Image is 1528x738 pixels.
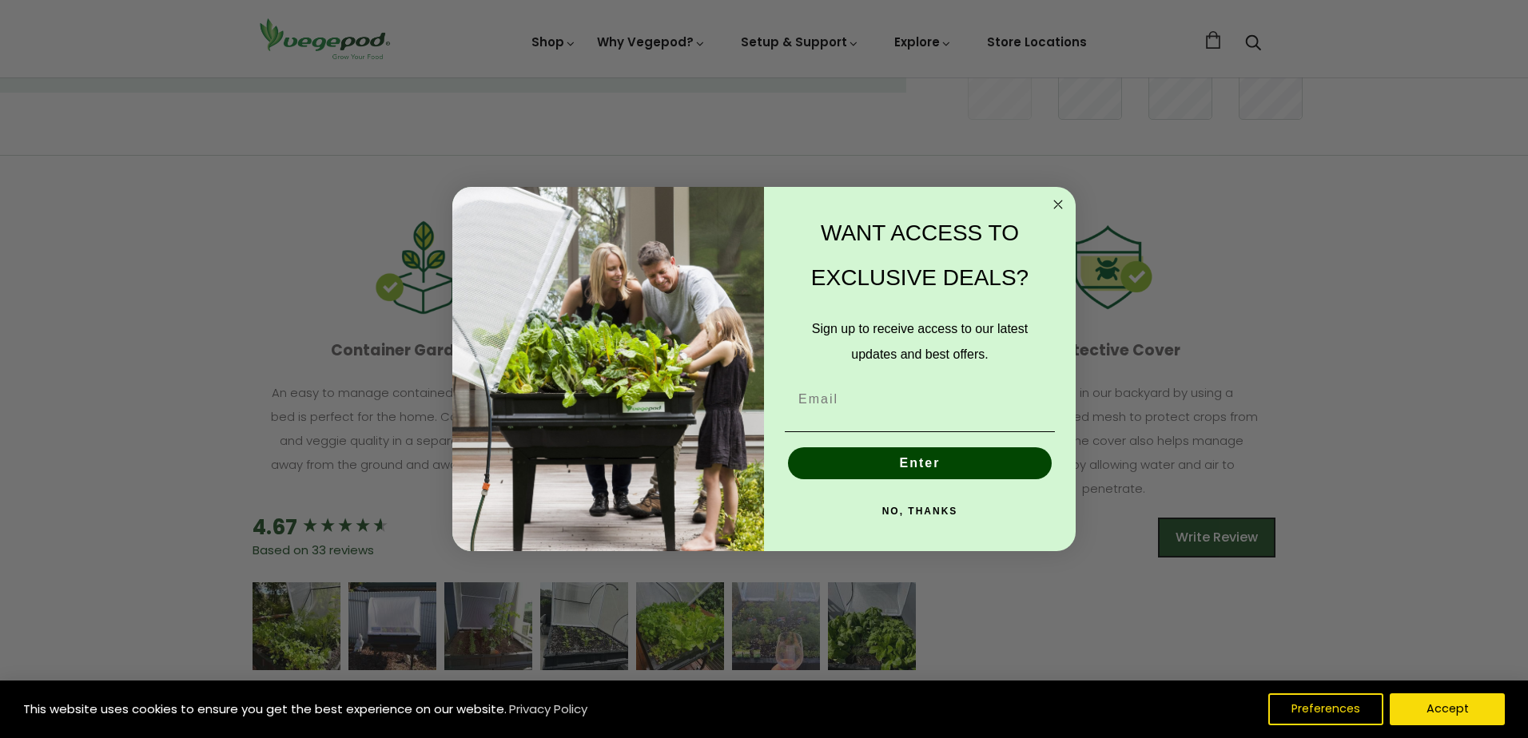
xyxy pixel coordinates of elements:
[785,495,1055,527] button: NO, THANKS
[811,220,1029,290] span: WANT ACCESS TO EXCLUSIVE DEALS?
[785,383,1055,415] input: Email
[1390,693,1505,725] button: Accept
[812,322,1028,361] span: Sign up to receive access to our latest updates and best offers.
[507,695,590,724] a: Privacy Policy (opens in a new tab)
[1268,693,1383,725] button: Preferences
[23,700,507,717] span: This website uses cookies to ensure you get the best experience on our website.
[788,447,1052,479] button: Enter
[785,431,1055,432] img: underline
[1049,195,1068,214] button: Close dialog
[452,187,764,552] img: e9d03583-1bb1-490f-ad29-36751b3212ff.jpeg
